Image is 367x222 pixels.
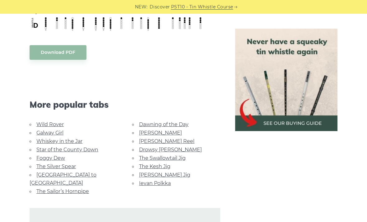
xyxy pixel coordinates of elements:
[139,130,182,136] a: [PERSON_NAME]
[30,45,86,60] a: Download PDF
[139,155,186,161] a: The Swallowtail Jig
[36,155,65,161] a: Foggy Dew
[30,99,220,110] span: More popular tabs
[36,130,63,136] a: Galway Girl
[30,172,96,186] a: [GEOGRAPHIC_DATA] to [GEOGRAPHIC_DATA]
[171,3,233,11] a: PST10 - Tin Whistle Course
[235,29,337,131] img: tin whistle buying guide
[139,138,194,144] a: [PERSON_NAME] Reel
[139,180,171,186] a: Ievan Polkka
[139,147,202,153] a: Drowsy [PERSON_NAME]
[139,163,170,169] a: The Kesh Jig
[139,172,190,178] a: [PERSON_NAME] Jig
[135,3,148,11] span: NEW:
[36,147,98,153] a: Star of the County Down
[36,121,64,127] a: Wild Rover
[36,163,76,169] a: The Silver Spear
[139,121,188,127] a: Dawning of the Day
[150,3,170,11] span: Discover
[36,188,89,194] a: The Sailor’s Hornpipe
[36,138,82,144] a: Whiskey in the Jar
